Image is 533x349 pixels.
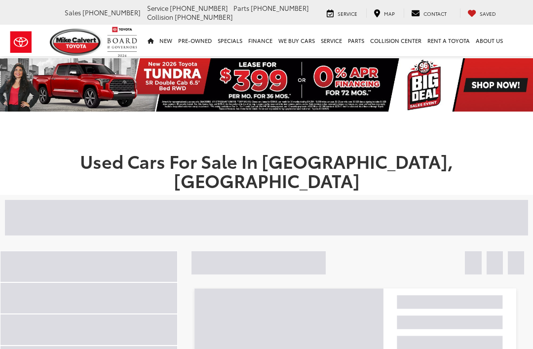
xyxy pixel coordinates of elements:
span: [PHONE_NUMBER] [82,8,141,17]
a: Service [319,8,365,18]
span: Service [147,3,168,12]
a: Parts [345,25,367,56]
a: My Saved Vehicles [460,8,503,18]
a: Contact [404,8,454,18]
a: Home [145,25,156,56]
span: Map [384,10,395,17]
span: Parts [233,3,249,12]
span: [PHONE_NUMBER] [170,3,228,12]
a: Finance [245,25,275,56]
span: Contact [423,10,447,17]
a: WE BUY CARS [275,25,318,56]
a: New [156,25,175,56]
a: Service [318,25,345,56]
img: Toyota [2,26,39,58]
a: Collision Center [367,25,424,56]
span: Collision [147,12,173,21]
span: [PHONE_NUMBER] [175,12,233,21]
a: Specials [215,25,245,56]
a: About Us [473,25,506,56]
span: [PHONE_NUMBER] [251,3,309,12]
a: Rent a Toyota [424,25,473,56]
img: Mike Calvert Toyota [50,29,102,56]
a: Map [366,8,402,18]
span: Service [338,10,357,17]
a: Pre-Owned [175,25,215,56]
span: Sales [65,8,81,17]
span: Saved [480,10,496,17]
